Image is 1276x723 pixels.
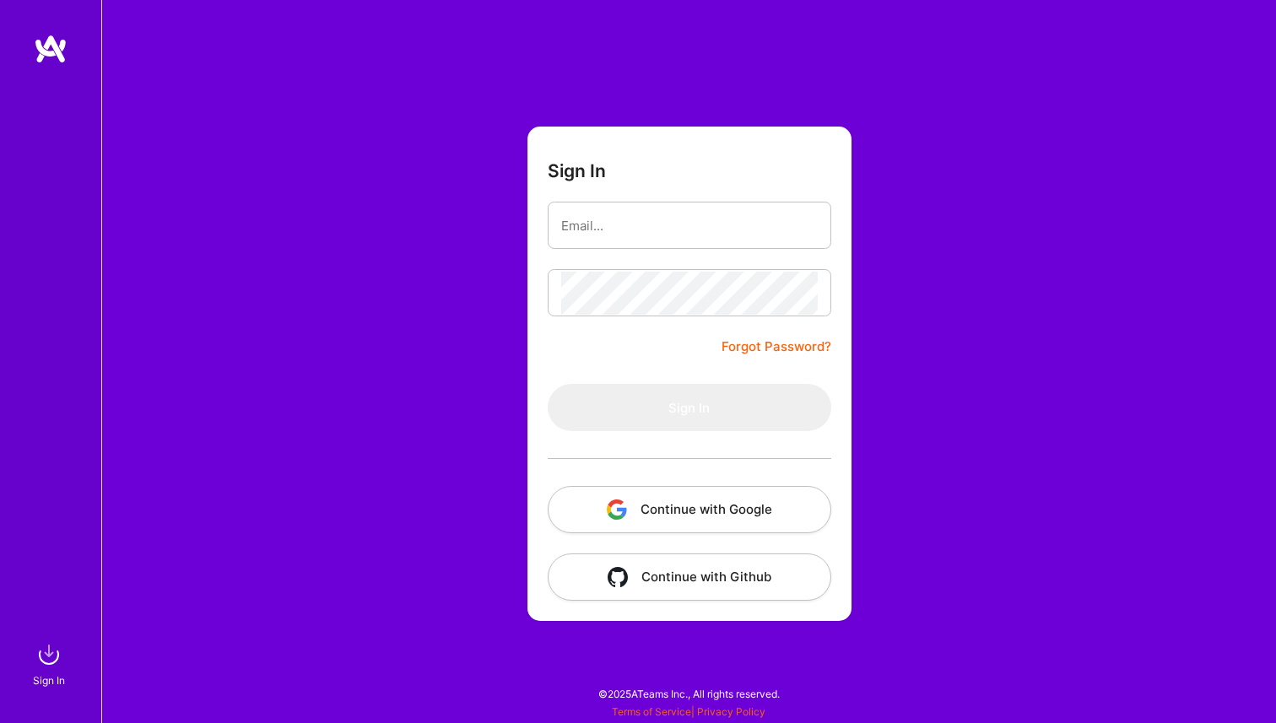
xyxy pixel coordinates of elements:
[561,204,818,247] input: Email...
[697,705,765,718] a: Privacy Policy
[722,337,831,357] a: Forgot Password?
[548,160,606,181] h3: Sign In
[607,499,627,520] img: icon
[548,486,831,533] button: Continue with Google
[548,384,831,431] button: Sign In
[34,34,68,64] img: logo
[32,638,66,672] img: sign in
[101,672,1276,715] div: © 2025 ATeams Inc., All rights reserved.
[608,567,628,587] img: icon
[35,638,66,689] a: sign inSign In
[548,553,831,601] button: Continue with Github
[612,705,765,718] span: |
[612,705,691,718] a: Terms of Service
[33,672,65,689] div: Sign In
